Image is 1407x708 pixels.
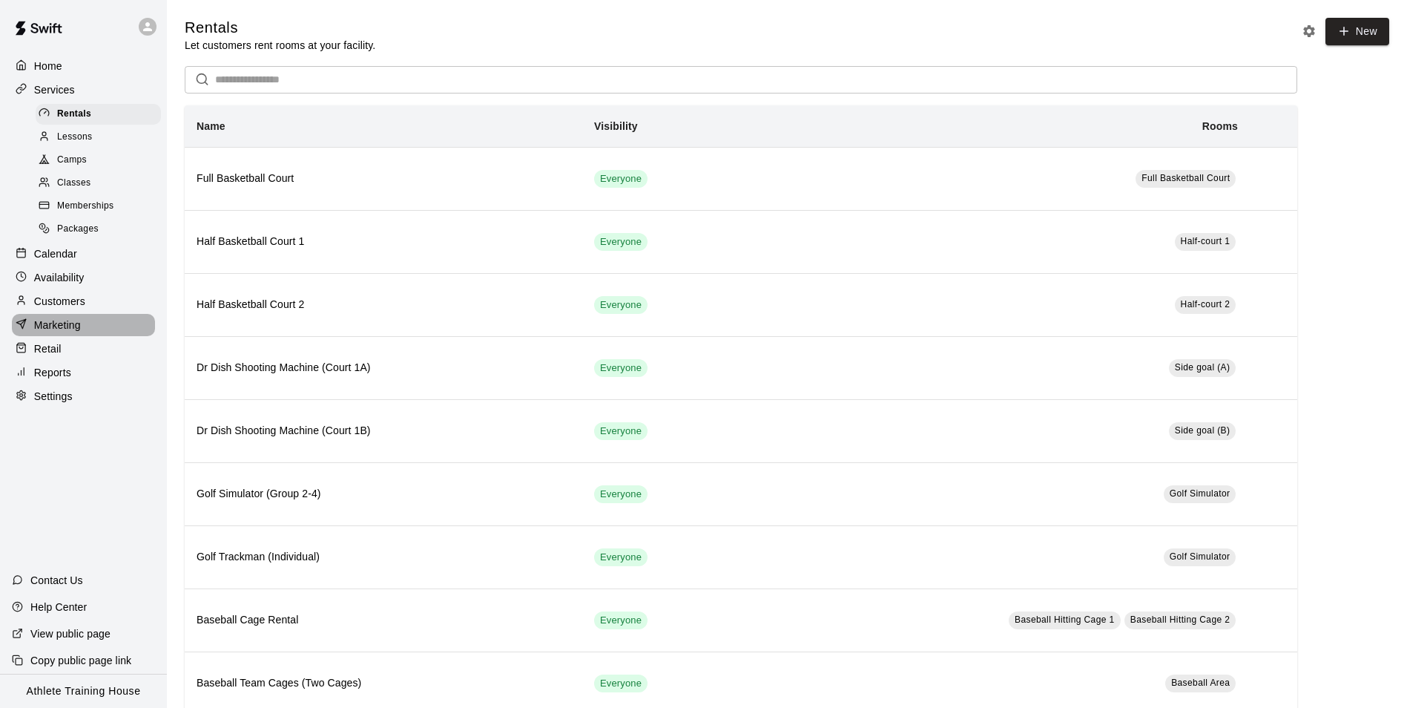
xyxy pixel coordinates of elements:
a: Settings [12,385,155,407]
p: Customers [34,294,85,309]
p: View public page [30,626,111,641]
div: This service is visible to all of your customers [594,612,648,629]
p: Retail [34,341,62,356]
a: Retail [12,338,155,360]
div: Memberships [36,196,161,217]
h6: Baseball Cage Rental [197,612,570,629]
h6: Golf Trackman (Individual) [197,549,570,566]
div: Packages [36,219,161,240]
span: Everyone [594,614,648,628]
p: Availability [34,270,85,285]
a: Reports [12,361,155,384]
div: This service is visible to all of your customers [594,359,648,377]
a: Packages [36,218,167,241]
span: Baseball Area [1171,678,1230,688]
button: Rental settings [1298,20,1320,42]
span: Side goal (A) [1175,362,1230,373]
span: Camps [57,153,87,168]
span: Golf Simulator [1170,488,1230,499]
div: This service is visible to all of your customers [594,233,648,251]
span: Memberships [57,199,113,214]
div: This service is visible to all of your customers [594,548,648,566]
h6: Baseball Team Cages (Two Cages) [197,675,570,692]
h6: Golf Simulator (Group 2-4) [197,486,570,502]
p: Settings [34,389,73,404]
span: Everyone [594,235,648,249]
span: Everyone [594,361,648,376]
p: Help Center [30,600,87,614]
p: Copy public page link [30,653,131,668]
span: Packages [57,222,99,237]
div: Classes [36,173,161,194]
span: Everyone [594,488,648,502]
a: Memberships [36,195,167,218]
span: Everyone [594,425,648,439]
span: Half-court 2 [1181,299,1230,309]
a: Camps [36,149,167,172]
span: Side goal (B) [1175,425,1230,436]
span: Classes [57,176,90,191]
div: This service is visible to all of your customers [594,422,648,440]
div: Camps [36,150,161,171]
a: Lessons [36,125,167,148]
p: Calendar [34,246,77,261]
span: Full Basketball Court [1141,173,1230,183]
span: Everyone [594,551,648,565]
a: Customers [12,290,155,312]
h6: Dr Dish Shooting Machine (Court 1B) [197,423,570,439]
span: Everyone [594,677,648,691]
b: Rooms [1202,120,1238,132]
p: Marketing [34,318,81,332]
span: Rentals [57,107,91,122]
a: Availability [12,266,155,289]
span: Golf Simulator [1170,551,1230,562]
a: Calendar [12,243,155,265]
div: This service is visible to all of your customers [594,675,648,692]
p: Contact Us [30,573,83,588]
div: This service is visible to all of your customers [594,296,648,314]
h6: Half Basketball Court 1 [197,234,570,250]
a: Marketing [12,314,155,336]
p: Services [34,82,75,97]
div: Rentals [36,104,161,125]
span: Lessons [57,130,93,145]
b: Name [197,120,225,132]
a: New [1325,18,1389,45]
h5: Rentals [185,18,375,38]
p: Home [34,59,62,73]
p: Reports [34,365,71,380]
p: Athlete Training House [27,684,141,699]
a: Home [12,55,155,77]
div: Lessons [36,127,161,148]
span: Everyone [594,172,648,186]
b: Visibility [594,120,638,132]
span: Baseball Hitting Cage 2 [1130,614,1230,625]
span: Half-court 1 [1181,236,1230,246]
h6: Full Basketball Court [197,171,570,187]
h6: Dr Dish Shooting Machine (Court 1A) [197,360,570,376]
div: This service is visible to all of your customers [594,170,648,188]
p: Let customers rent rooms at your facility. [185,38,375,53]
h6: Half Basketball Court 2 [197,297,570,313]
a: Rentals [36,102,167,125]
a: Classes [36,172,167,195]
span: Baseball Hitting Cage 1 [1015,614,1115,625]
div: This service is visible to all of your customers [594,485,648,503]
span: Everyone [594,298,648,312]
a: Services [12,79,155,101]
